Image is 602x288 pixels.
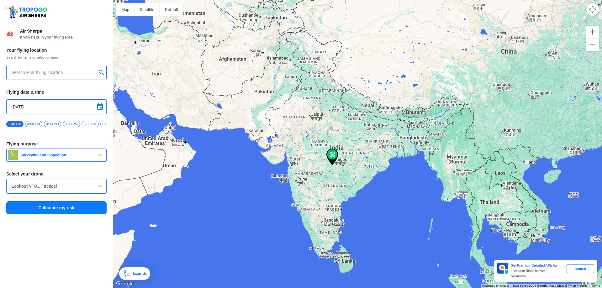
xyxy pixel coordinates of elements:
[482,284,509,288] button: Keyboard shortcuts
[130,270,146,277] div: Legends
[44,121,61,127] span: 4:30 PM
[6,142,107,146] h3: Flying purpose
[12,103,101,111] input: Select Date
[135,3,160,16] button: Show satellite imagery
[12,69,97,76] input: Search your flying location
[12,182,101,190] input: Search by name or Brand
[6,48,107,52] h3: Your flying location
[5,5,49,19] img: ic_tgdronemaps.svg
[497,263,508,274] img: Premium APIs
[6,172,107,176] h3: Select your drone
[6,149,107,162] button: Surveying and Inspection
[116,3,135,16] button: Show street map
[114,280,135,288] a: Open this area in Google Maps (opens a new window)
[6,201,107,214] button: Calculate my risk
[18,153,96,158] span: Surveying and Inspection
[6,90,107,94] h3: Flying date & time
[513,284,588,287] span: Map data ©2025 Google, Mapa GISrael, TMap Mobility
[508,263,567,279] div: for Location Risks for your business.
[6,30,14,38] img: Risk Scores
[567,264,594,273] div: Request
[591,284,600,287] a: Terms
[100,121,118,127] span: 6:00 PM
[114,280,135,288] img: Google
[6,121,24,127] span: 3:48 PM
[8,150,18,160] img: survey.png
[82,121,99,127] span: 5:30 PM
[6,55,107,60] span: Search by name or select on map
[25,121,42,127] span: 4:00 PM
[511,263,553,268] span: Get Premium Detailed APIs
[123,270,130,277] img: Legends
[586,39,599,51] button: Zoom out
[586,3,599,16] button: Map camera controls
[586,26,599,38] button: Zoom in
[63,121,80,127] span: 5:00 PM
[20,29,107,34] span: Air Sherpa
[20,35,107,40] span: Know risks in your flying area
